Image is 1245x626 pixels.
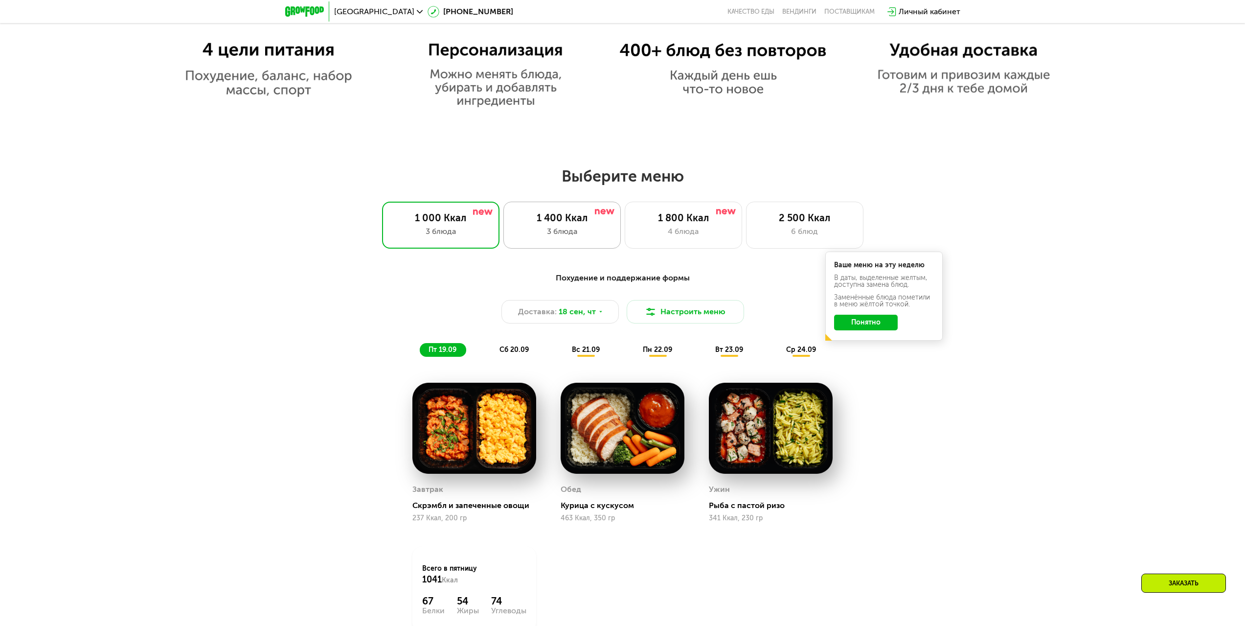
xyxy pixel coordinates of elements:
[412,482,443,497] div: Завтрак
[635,226,732,237] div: 4 блюда
[756,226,853,237] div: 6 блюд
[333,272,912,284] div: Похудение и поддержание формы
[572,346,600,354] span: вс 21.09
[782,8,816,16] a: Вендинги
[834,262,934,269] div: Ваше меню на эту неделю
[491,607,526,615] div: Углеводы
[627,300,744,324] button: Настроить меню
[491,595,526,607] div: 74
[499,346,529,354] span: сб 20.09
[561,501,692,510] div: Курица с кускусом
[709,482,730,497] div: Ужин
[727,8,774,16] a: Качество еды
[392,226,489,237] div: 3 блюда
[559,306,596,318] span: 18 сен, чт
[422,574,442,585] span: 1041
[756,212,853,224] div: 2 500 Ккал
[715,346,743,354] span: вт 23.09
[412,501,544,510] div: Скрэмбл и запеченные овощи
[442,576,458,584] span: Ккал
[514,226,611,237] div: 3 блюда
[786,346,816,354] span: ср 24.09
[709,501,840,510] div: Рыба с пастой ризо
[422,607,445,615] div: Белки
[422,595,445,607] div: 67
[635,212,732,224] div: 1 800 Ккал
[834,294,934,308] div: Заменённые блюда пометили в меню жёлтой точкой.
[643,346,672,354] span: пн 22.09
[824,8,875,16] div: поставщикам
[412,514,536,522] div: 237 Ккал, 200 гр
[457,595,479,607] div: 54
[392,212,489,224] div: 1 000 Ккал
[428,6,513,18] a: [PHONE_NUMBER]
[429,346,456,354] span: пт 19.09
[518,306,557,318] span: Доставка:
[457,607,479,615] div: Жиры
[334,8,414,16] span: [GEOGRAPHIC_DATA]
[514,212,611,224] div: 1 400 Ккал
[834,275,934,288] div: В даты, выделенные желтым, доступна замена блюд.
[709,514,833,522] div: 341 Ккал, 230 гр
[561,514,684,522] div: 463 Ккал, 350 гр
[834,315,898,330] button: Понятно
[561,482,581,497] div: Обед
[422,564,526,585] div: Всего в пятницу
[31,166,1214,186] h2: Выберите меню
[899,6,960,18] div: Личный кабинет
[1141,574,1226,593] div: Заказать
